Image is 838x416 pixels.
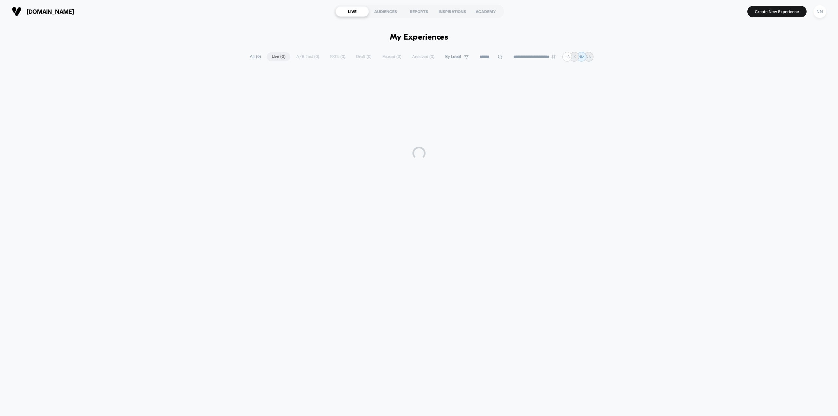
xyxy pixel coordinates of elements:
[336,6,369,17] div: LIVE
[573,54,576,59] p: IK
[369,6,402,17] div: AUDIENCES
[578,54,585,59] p: NM
[445,54,461,59] span: By Label
[811,5,828,18] button: NN
[12,7,22,16] img: Visually logo
[562,52,572,62] div: + 8
[390,33,448,42] h1: My Experiences
[813,5,826,18] div: NN
[747,6,807,17] button: Create New Experience
[245,52,266,61] span: All ( 0 )
[10,6,76,17] button: [DOMAIN_NAME]
[402,6,436,17] div: REPORTS
[436,6,469,17] div: INSPIRATIONS
[469,6,502,17] div: ACADEMY
[27,8,74,15] span: [DOMAIN_NAME]
[552,55,556,59] img: end
[586,54,592,59] p: NN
